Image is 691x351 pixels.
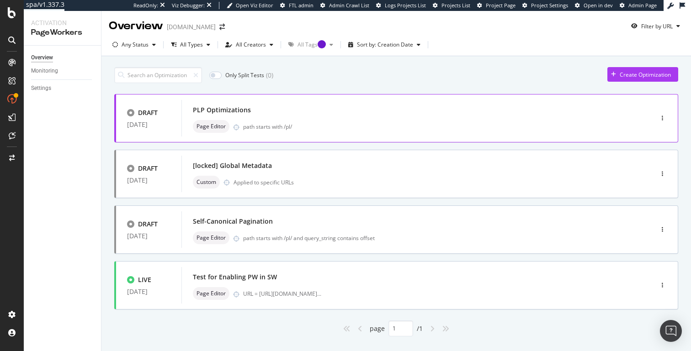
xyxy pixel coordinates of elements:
[197,124,226,129] span: Page Editor
[477,2,516,9] a: Project Page
[243,290,321,298] div: URL = [URL][DOMAIN_NAME]
[127,288,170,295] div: [DATE]
[193,176,220,189] div: neutral label
[320,2,369,9] a: Admin Crawl List
[340,321,354,336] div: angles-left
[114,67,202,83] input: Search an Optimization
[345,37,424,52] button: Sort by: Creation Date
[197,291,226,296] span: Page Editor
[441,2,470,9] span: Projects List
[225,71,264,79] div: Only Split Tests
[31,66,58,76] div: Monitoring
[193,287,229,300] div: neutral label
[138,164,158,173] div: DRAFT
[234,178,294,186] div: Applied to specific URLs
[584,2,613,9] span: Open in dev
[376,2,426,9] a: Logs Projects List
[266,71,273,80] div: ( 0 )
[193,120,229,133] div: neutral label
[289,2,314,9] span: FTL admin
[243,234,614,242] div: path starts with /pl/ and query_string contains offset
[385,2,426,9] span: Logs Projects List
[438,321,453,336] div: angles-right
[620,71,671,79] div: Create Optimization
[193,272,277,282] div: Test for Enabling PW in SW
[628,2,657,9] span: Admin Page
[243,123,614,131] div: path starts with /pl/
[357,42,413,47] div: Sort by: Creation Date
[138,220,158,229] div: DRAFT
[127,232,170,240] div: [DATE]
[127,121,170,128] div: [DATE]
[31,84,51,93] div: Settings
[109,18,163,34] div: Overview
[193,217,273,226] div: Self-Canonical Pagination
[285,37,337,52] button: All TagsTooltip anchor
[133,2,158,9] div: ReadOnly:
[236,42,266,47] div: All Creators
[197,179,216,185] span: Custom
[138,275,151,284] div: LIVE
[318,40,326,48] div: Tooltip anchor
[317,290,321,298] span: ...
[31,18,94,27] div: Activation
[354,321,366,336] div: angle-left
[222,37,277,52] button: All Creators
[31,66,95,76] a: Monitoring
[298,42,326,47] div: All Tags
[193,161,272,170] div: [locked] Global Metadata
[607,67,678,82] button: Create Optimization
[127,177,170,184] div: [DATE]
[370,320,423,336] div: page / 1
[522,2,568,9] a: Project Settings
[193,105,251,115] div: PLP Optimizations
[660,320,682,342] div: Open Intercom Messenger
[31,84,95,93] a: Settings
[167,22,216,31] div: [DOMAIN_NAME]
[122,42,149,47] div: Any Status
[486,2,516,9] span: Project Page
[627,19,684,33] button: Filter by URL
[575,2,613,9] a: Open in dev
[31,53,53,63] div: Overview
[531,2,568,9] span: Project Settings
[433,2,470,9] a: Projects List
[236,2,273,9] span: Open Viz Editor
[641,22,673,30] div: Filter by URL
[426,321,438,336] div: angle-right
[227,2,273,9] a: Open Viz Editor
[167,37,214,52] button: All Types
[180,42,203,47] div: All Types
[138,108,158,117] div: DRAFT
[109,37,159,52] button: Any Status
[219,24,225,30] div: arrow-right-arrow-left
[620,2,657,9] a: Admin Page
[329,2,369,9] span: Admin Crawl List
[280,2,314,9] a: FTL admin
[31,27,94,38] div: PageWorkers
[172,2,205,9] div: Viz Debugger:
[193,231,229,244] div: neutral label
[197,235,226,241] span: Page Editor
[31,53,95,63] a: Overview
